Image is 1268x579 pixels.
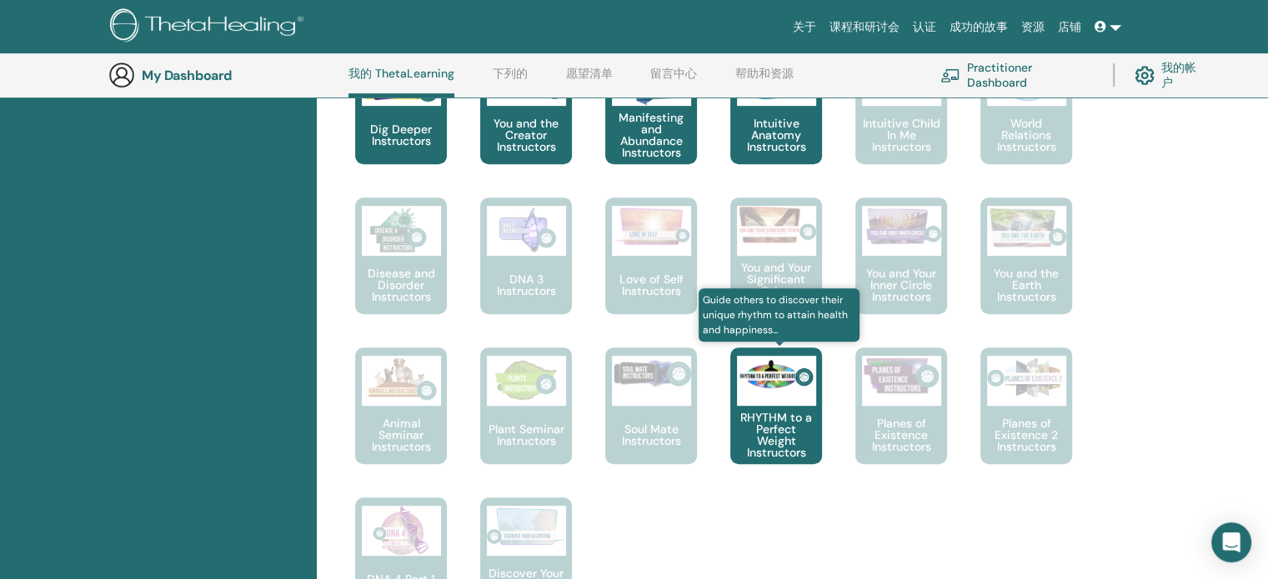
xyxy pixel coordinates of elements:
[362,206,441,256] img: Disease and Disorder Instructors
[348,67,454,97] a: 我的 ThetaLearning
[730,262,822,308] p: You and Your Significant Other Instructors
[980,347,1072,497] a: Planes of Existence 2 Instructors Planes of Existence 2 Instructors
[362,506,441,556] img: DNA 4 Part 1 Instructors
[855,417,947,452] p: Planes of Existence Instructors
[987,356,1066,400] img: Planes of Existence 2 Instructors
[566,67,613,93] a: 愿望清单
[730,347,822,497] a: Guide others to discover their unique rhythm to attain health and happiness... RHYTHM to a Perfec...
[1051,12,1088,42] a: 店铺
[108,62,135,88] img: generic-user-icon.jpg
[987,206,1066,249] img: You and the Earth Instructors
[493,67,528,93] a: 下列的
[1015,12,1051,42] a: 资源
[862,206,941,246] img: You and Your Inner Circle Instructors
[650,67,697,93] a: 留言中心
[980,267,1072,302] p: You and the Earth Instructors
[862,356,941,397] img: Planes of Existence Instructors
[605,47,697,197] a: Manifesting and Abundance Instructors Manifesting and Abundance Instructors
[823,12,906,42] a: 课程和研讨会
[855,47,947,197] a: Intuitive Child In Me Instructors Intuitive Child In Me Instructors
[612,206,691,247] img: Love of Self Instructors
[730,197,822,347] a: You and Your Significant Other Instructors You and Your Significant Other Instructors
[355,347,447,497] a: Animal Seminar Instructors Animal Seminar Instructors
[480,197,572,347] a: DNA 3 Instructors DNA 3 Instructors
[142,67,308,83] h3: My Dashboard
[355,47,447,197] a: Dig Deeper Instructors Dig Deeper Instructors
[699,288,860,342] span: Guide others to discover their unique rhythm to attain health and happiness...
[487,206,566,256] img: DNA 3 Instructors
[362,356,441,406] img: Animal Seminar Instructors
[355,267,447,302] p: Disease and Disorder Instructors
[487,356,566,406] img: Plant Seminar Instructors
[855,197,947,347] a: You and Your Inner Circle Instructors You and Your Inner Circle Instructors
[940,68,960,83] img: chalkboard-teacher.svg
[855,117,947,152] p: Intuitive Child In Me Instructors
[980,197,1072,347] a: You and the Earth Instructors You and the Earth Instructors
[355,197,447,347] a: Disease and Disorder Instructors Disease and Disorder Instructors
[1211,522,1251,562] div: Open Intercom Messenger
[480,117,572,152] p: You and the Creator Instructors
[737,356,816,395] img: RHYTHM to a Perfect Weight Instructors
[980,417,1072,452] p: Planes of Existence 2 Instructors
[940,57,1093,93] a: Practitioner Dashboard
[480,423,572,447] p: Plant Seminar Instructors
[605,112,697,158] p: Manifesting and Abundance Instructors
[980,117,1072,152] p: World Relations Instructors
[110,8,309,46] img: logo.png
[980,47,1072,197] a: World Relations Instructors World Relations Instructors
[735,67,794,93] a: 帮助和资源
[855,267,947,302] p: You and Your Inner Circle Instructors
[605,273,697,297] p: Love of Self Instructors
[730,47,822,197] a: Intuitive Anatomy Instructors Intuitive Anatomy Instructors
[855,347,947,497] a: Planes of Existence Instructors Planes of Existence Instructors
[943,12,1015,42] a: 成功的故事
[1135,57,1207,93] a: 我的帐户
[480,273,572,297] p: DNA 3 Instructors
[480,347,572,497] a: Plant Seminar Instructors Plant Seminar Instructors
[737,206,816,243] img: You and Your Significant Other Instructors
[487,506,566,546] img: Discover Your Algorithm Instructors
[605,423,697,447] p: Soul Mate Instructors
[906,12,943,42] a: 认证
[1135,62,1155,90] img: cog.svg
[786,12,823,42] a: 关于
[480,47,572,197] a: You and the Creator Instructors You and the Creator Instructors
[605,347,697,497] a: Soul Mate Instructors Soul Mate Instructors
[355,417,447,452] p: Animal Seminar Instructors
[730,412,822,458] p: RHYTHM to a Perfect Weight Instructors
[605,197,697,347] a: Love of Self Instructors Love of Self Instructors
[612,356,691,391] img: Soul Mate Instructors
[355,123,447,147] p: Dig Deeper Instructors
[730,117,822,152] p: Intuitive Anatomy Instructors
